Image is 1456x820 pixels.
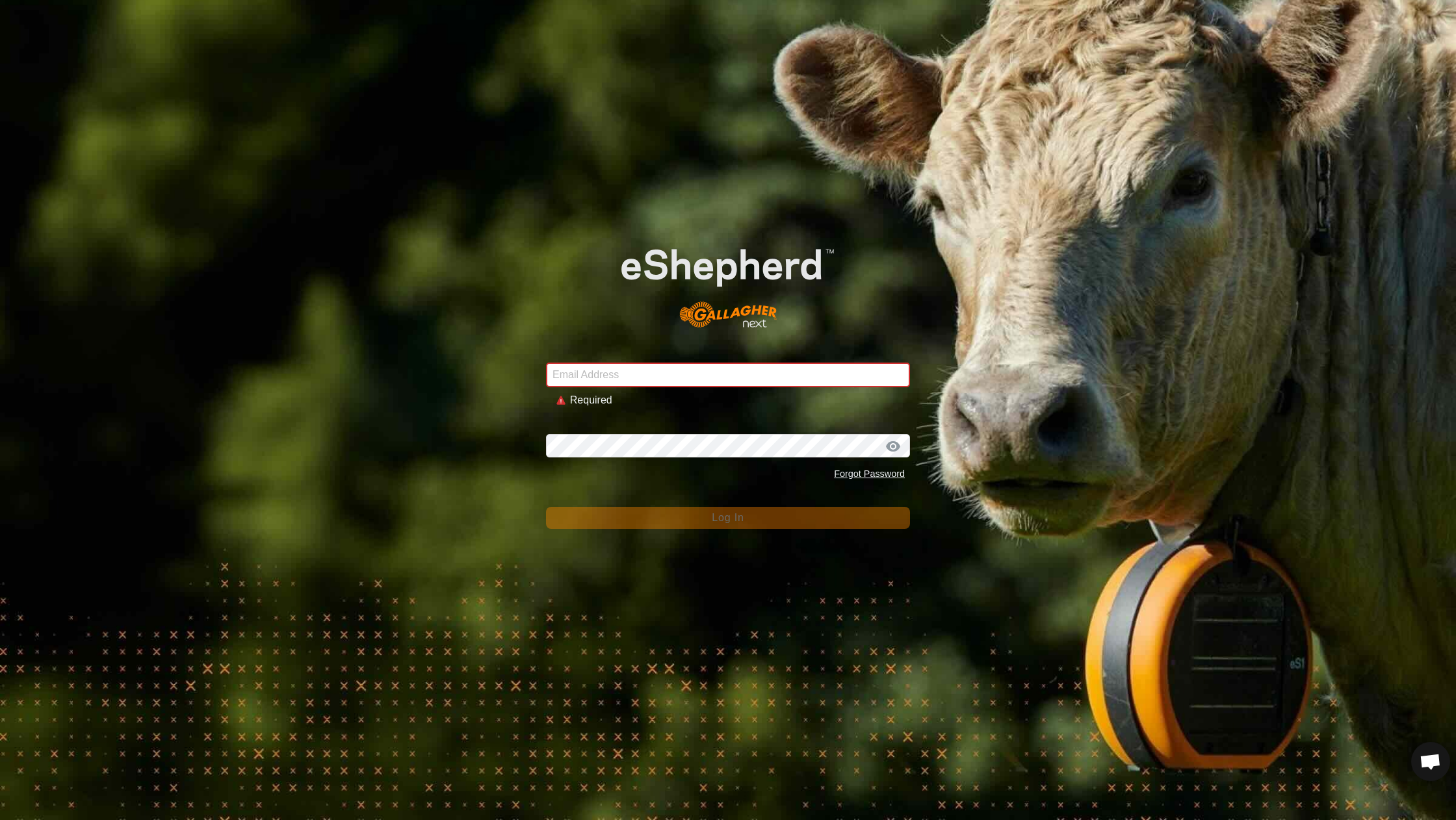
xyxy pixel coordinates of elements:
button: Log In [546,507,910,529]
img: E-shepherd Logo [582,218,874,342]
span: Log In [712,512,744,523]
div: Required [570,392,900,408]
a: Forgot Password [834,468,905,479]
input: Email Address [546,363,910,387]
div: Open chat [1411,742,1450,781]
